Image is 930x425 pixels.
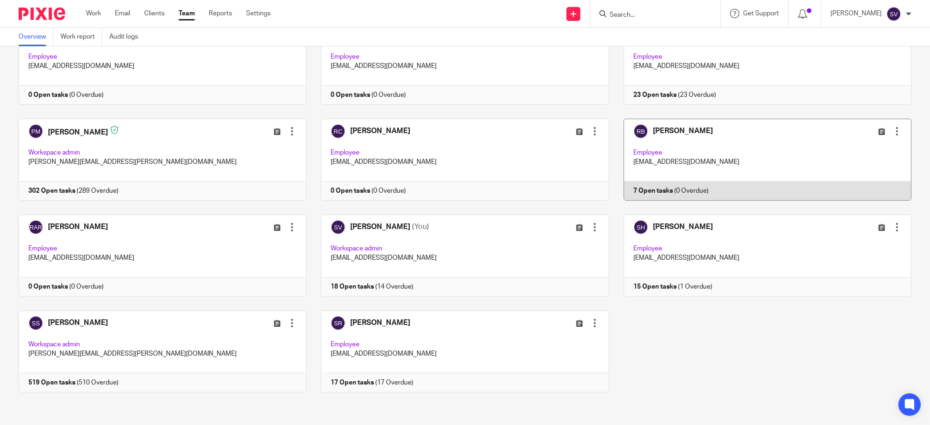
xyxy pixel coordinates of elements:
a: Audit logs [109,28,145,46]
a: Overview [19,28,53,46]
img: Pixie [19,7,65,20]
a: Work report [60,28,102,46]
a: Settings [246,9,271,18]
a: Clients [144,9,165,18]
a: Reports [209,9,232,18]
img: svg%3E [886,7,901,21]
a: Work [86,9,101,18]
a: Team [179,9,195,18]
span: Get Support [743,10,779,17]
input: Search [609,11,692,20]
p: [PERSON_NAME] [830,9,882,18]
a: Email [115,9,130,18]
